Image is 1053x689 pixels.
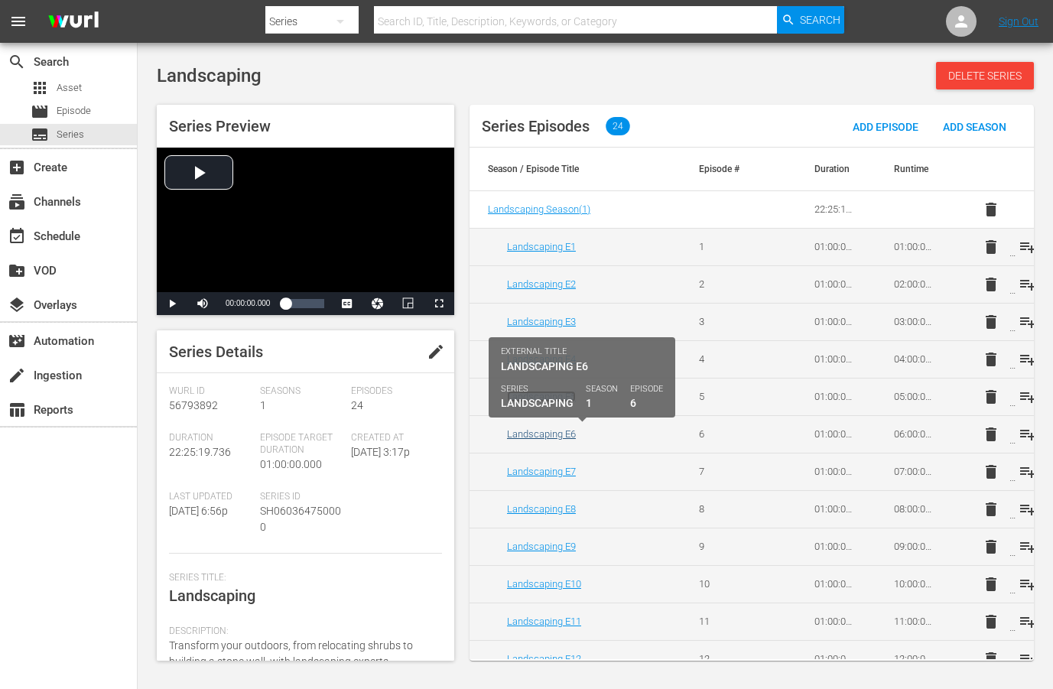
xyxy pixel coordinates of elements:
[681,378,760,415] td: 5
[876,453,955,490] td: 07:00:00.000
[1019,350,1037,369] span: playlist_add
[169,639,413,668] span: Transform your outdoors, from relocating shrubs to building a stone wall, with landscaping experts.
[681,603,760,640] td: 11
[982,538,1000,556] span: delete
[1019,313,1037,331] span: playlist_add
[1009,416,1046,453] button: playlist_add
[507,616,581,627] a: Landscaping E11
[470,148,681,190] th: Season / Episode Title
[260,491,343,503] span: Series ID
[507,353,576,365] a: Landscaping E4
[169,626,434,638] span: Description:
[777,6,844,34] button: Search
[681,228,760,265] td: 1
[488,203,590,215] span: Landscaping Season ( 1 )
[973,229,1009,265] button: delete
[1009,603,1046,640] button: playlist_add
[1019,575,1037,593] span: playlist_add
[973,379,1009,415] button: delete
[351,385,434,398] span: Episodes
[260,385,343,398] span: Seasons
[8,262,26,280] span: VOD
[507,428,576,440] a: Landscaping E6
[351,446,410,458] span: [DATE] 3:17p
[1019,463,1037,481] span: playlist_add
[424,292,454,315] button: Fullscreen
[1009,528,1046,565] button: playlist_add
[982,200,1000,219] span: delete
[1019,388,1037,406] span: playlist_add
[260,432,343,457] span: Episode Target Duration
[351,399,363,411] span: 24
[507,278,576,290] a: Landscaping E2
[796,640,876,678] td: 01:00:00.000
[285,299,324,308] div: Progress Bar
[681,148,760,190] th: Episode #
[681,265,760,303] td: 2
[57,127,84,142] span: Series
[796,378,876,415] td: 01:00:00.000
[973,304,1009,340] button: delete
[876,565,955,603] td: 10:00:00.000
[796,453,876,490] td: 01:00:00.000
[606,117,630,135] span: 24
[169,446,231,458] span: 22:25:19.736
[1019,500,1037,518] span: playlist_add
[8,296,26,314] span: Overlays
[31,125,49,144] span: Series
[1019,650,1037,668] span: playlist_add
[169,505,228,517] span: [DATE] 6:56p
[796,191,876,229] td: 22:25:19.736
[936,70,1034,82] span: Delete Series
[169,572,434,584] span: Series Title:
[876,228,955,265] td: 01:00:00.000
[507,466,576,477] a: Landscaping E7
[37,4,110,40] img: ans4CAIJ8jUAAAAAAAAAAAAAAAAAAAAAAAAgQb4GAAAAAAAAAAAAAAAAAAAAAAAAJMjXAAAAAAAAAAAAAAAAAAAAAAAAgAT5G...
[800,6,840,34] span: Search
[507,391,576,402] a: Landscaping E5
[507,541,576,552] a: Landscaping E9
[982,425,1000,444] span: delete
[876,528,955,565] td: 09:00:00.000
[1019,538,1037,556] span: playlist_add
[973,453,1009,490] button: delete
[8,193,26,211] span: Channels
[982,575,1000,593] span: delete
[57,103,91,119] span: Episode
[796,415,876,453] td: 01:00:00.000
[681,415,760,453] td: 6
[982,463,1000,481] span: delete
[936,62,1034,89] button: Delete Series
[8,366,26,385] span: Ingestion
[681,453,760,490] td: 7
[982,613,1000,631] span: delete
[8,158,26,177] span: Create
[157,292,187,315] button: Play
[982,275,1000,294] span: delete
[169,343,263,361] span: Series Details
[260,505,341,533] span: SH060364750000
[840,121,931,133] span: Add Episode
[796,148,876,190] th: Duration
[796,303,876,340] td: 01:00:00.000
[393,292,424,315] button: Picture-in-Picture
[681,528,760,565] td: 9
[1009,341,1046,378] button: playlist_add
[973,416,1009,453] button: delete
[57,80,82,96] span: Asset
[876,640,955,678] td: 12:00:00.000
[187,292,218,315] button: Mute
[681,303,760,340] td: 3
[681,340,760,378] td: 4
[973,266,1009,303] button: delete
[157,148,454,315] div: Video Player
[876,340,955,378] td: 04:00:00.000
[418,333,454,370] button: edit
[8,332,26,350] span: Automation
[973,528,1009,565] button: delete
[973,491,1009,528] button: delete
[488,203,590,215] a: Landscaping Season(1)
[681,640,760,678] td: 12
[1009,229,1046,265] button: playlist_add
[796,265,876,303] td: 01:00:00.000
